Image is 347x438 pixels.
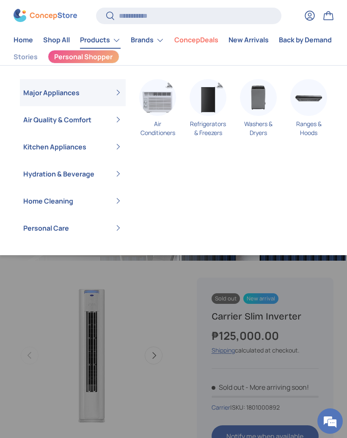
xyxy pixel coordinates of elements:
[279,32,332,49] a: Back by Demand
[14,32,333,49] nav: Primary
[14,9,77,22] img: ConcepStore
[174,32,218,49] a: ConcepDeals
[4,231,161,261] textarea: Type your message and hit 'Enter'
[139,4,159,25] div: Minimize live chat window
[75,32,126,49] summary: Products
[229,32,269,49] a: New Arrivals
[14,49,38,65] a: Stories
[43,32,70,49] a: Shop All
[48,50,119,63] a: Personal Shopper
[126,32,169,49] summary: Brands
[14,49,333,65] nav: Secondary
[49,107,117,192] span: We're online!
[14,32,33,49] a: Home
[54,54,113,61] span: Personal Shopper
[44,47,142,58] div: Chat with us now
